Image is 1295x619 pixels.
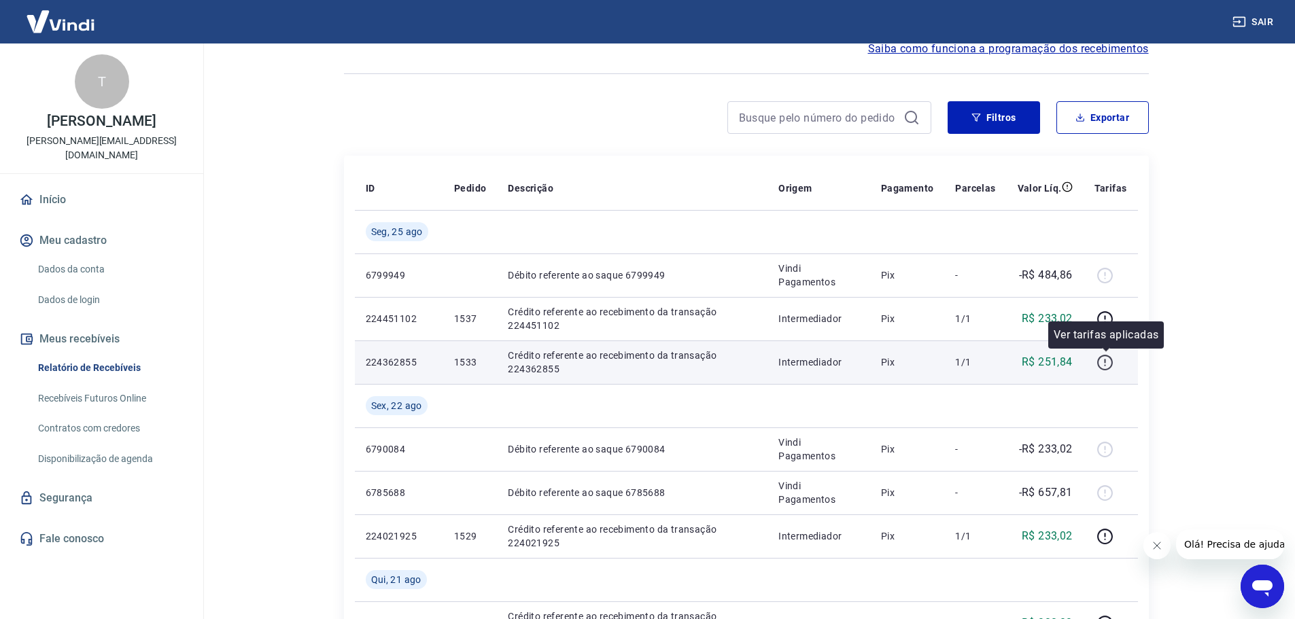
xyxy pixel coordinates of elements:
p: [PERSON_NAME] [47,114,156,128]
p: Origem [778,181,812,195]
p: Tarifas [1094,181,1127,195]
p: Débito referente ao saque 6790084 [508,442,757,456]
p: Pix [881,268,934,282]
p: 224451102 [366,312,432,325]
p: 1533 [454,355,486,369]
a: Recebíveis Futuros Online [33,385,187,412]
a: Saiba como funciona a programação dos recebimentos [868,41,1149,57]
p: Vindi Pagamentos [778,479,859,506]
p: Descrição [508,181,553,195]
p: 224021925 [366,529,432,543]
p: 1537 [454,312,486,325]
button: Filtros [948,101,1040,134]
p: -R$ 233,02 [1019,441,1073,457]
span: Olá! Precisa de ajuda? [8,10,114,20]
iframe: Botão para abrir a janela de mensagens [1241,565,1284,608]
p: R$ 251,84 [1022,354,1073,370]
img: Vindi [16,1,105,42]
p: Pix [881,355,934,369]
p: Crédito referente ao recebimento da transação 224021925 [508,523,757,550]
iframe: Mensagem da empresa [1176,529,1284,559]
span: Qui, 21 ago [371,573,421,586]
a: Início [16,185,187,215]
p: 224362855 [366,355,432,369]
p: Pedido [454,181,486,195]
p: 6790084 [366,442,432,456]
p: Pix [881,486,934,499]
p: - [955,442,995,456]
p: Crédito referente ao recebimento da transação 224451102 [508,305,757,332]
p: Valor Líq. [1018,181,1062,195]
p: -R$ 657,81 [1019,484,1073,501]
p: 1/1 [955,529,995,543]
p: [PERSON_NAME][EMAIL_ADDRESS][DOMAIN_NAME] [11,134,192,162]
p: 1/1 [955,355,995,369]
p: Pagamento [881,181,934,195]
p: ID [366,181,375,195]
a: Relatório de Recebíveis [33,354,187,382]
a: Fale conosco [16,524,187,554]
span: Sex, 22 ago [371,399,422,412]
p: Intermediador [778,529,859,543]
button: Sair [1230,10,1279,35]
p: - [955,268,995,282]
p: R$ 233,02 [1022,311,1073,327]
a: Segurança [16,483,187,513]
p: 1529 [454,529,486,543]
p: R$ 233,02 [1022,528,1073,544]
iframe: Fechar mensagem [1143,532,1171,559]
p: Pix [881,442,934,456]
p: 6799949 [366,268,432,282]
p: -R$ 484,86 [1019,267,1073,283]
span: Seg, 25 ago [371,225,423,238]
p: 6785688 [366,486,432,499]
button: Meu cadastro [16,226,187,255]
button: Meus recebíveis [16,324,187,354]
p: Crédito referente ao recebimento da transação 224362855 [508,349,757,376]
a: Dados da conta [33,255,187,283]
p: Intermediador [778,355,859,369]
button: Exportar [1056,101,1149,134]
p: Intermediador [778,312,859,325]
p: Parcelas [955,181,995,195]
p: Pix [881,312,934,325]
p: Pix [881,529,934,543]
p: Vindi Pagamentos [778,262,859,289]
a: Disponibilização de agenda [33,445,187,473]
p: Débito referente ao saque 6785688 [508,486,757,499]
p: Ver tarifas aplicadas [1054,327,1158,343]
div: T [75,54,129,109]
input: Busque pelo número do pedido [739,107,898,128]
p: Vindi Pagamentos [778,436,859,463]
p: - [955,486,995,499]
a: Dados de login [33,286,187,314]
p: Débito referente ao saque 6799949 [508,268,757,282]
a: Contratos com credores [33,414,187,442]
p: 1/1 [955,312,995,325]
